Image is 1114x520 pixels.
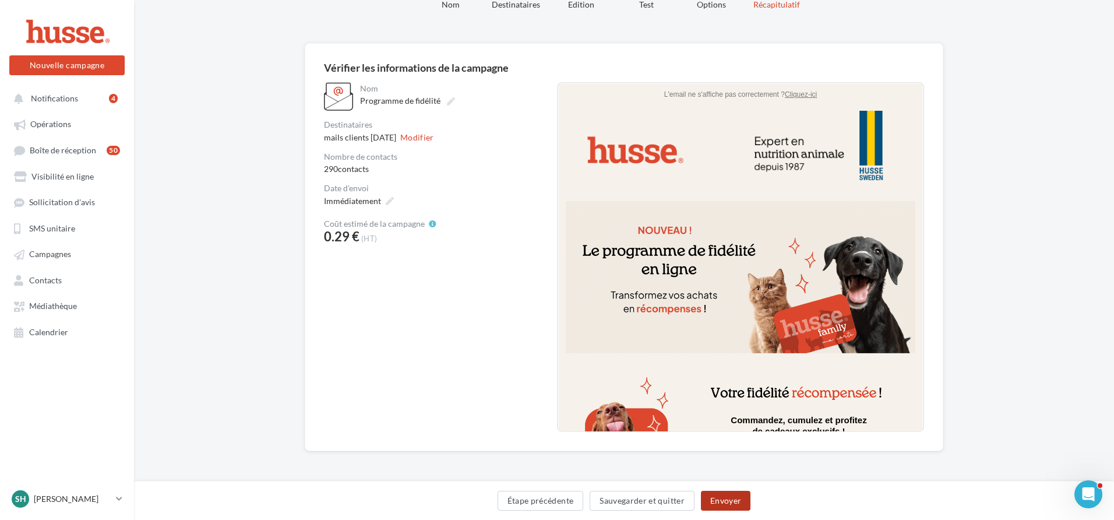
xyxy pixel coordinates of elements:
[172,331,308,353] strong: Commandez, cumulez et profitez de cadeaux exclusifs !
[31,171,94,181] span: Visibilité en ligne
[7,139,127,161] a: Boîte de réception50
[29,198,95,208] span: Sollicitation d'avis
[130,296,351,324] img: fidelite.png
[360,96,440,106] span: Programme de fidélité
[324,196,381,206] span: Immédiatement
[105,6,226,15] span: L'email ne s'affiche pas correctement ?
[8,290,124,418] img: chien.png
[324,153,548,161] div: Nombre de contacts
[29,223,75,233] span: SMS unitaire
[7,87,122,108] button: Notifications 4
[226,6,258,15] a: Cliquez-ici
[324,121,548,129] div: Destinataires
[7,295,127,316] a: Médiathèque
[30,120,71,129] span: Opérations
[15,493,26,505] span: SH
[140,331,340,432] span: À chaque commande, cumulez 10 points pour chaque euro dépensé et relevez nos défis pour plus de p...
[29,250,71,259] span: Campagnes
[360,85,545,93] div: Nom
[400,131,434,143] button: Modifier
[498,491,584,511] button: Étape précédente
[9,55,125,75] button: Nouvelle campagne
[9,488,125,510] a: SH [PERSON_NAME]
[107,146,120,155] div: 50
[7,166,127,187] a: Visibilité en ligne
[34,493,111,505] p: [PERSON_NAME]
[324,62,924,73] div: Vérifier les informations de la campagne
[7,217,127,238] a: SMS unitaire
[31,93,78,103] span: Notifications
[7,243,127,264] a: Campagnes
[701,491,750,511] button: Envoyer
[29,301,77,311] span: Médiathèque
[1074,480,1102,508] iframe: Intercom live chat
[30,145,96,155] span: Boîte de réception
[29,327,68,337] span: Calendrier
[7,117,357,269] img: porgramme-fidelite-d.png
[324,163,548,175] div: 290
[29,275,62,285] span: Contacts
[324,131,396,143] span: mails clients [DATE]
[361,234,377,243] span: (HT)
[13,27,351,111] img: BANNIERE_HUSSE_DIGITALEO.png
[7,269,127,290] a: Contacts
[324,230,359,243] span: 0.29 €
[338,164,369,174] span: contacts
[7,113,127,134] a: Opérations
[7,321,127,342] a: Calendrier
[109,94,118,103] div: 4
[324,184,548,192] div: Date d'envoi
[324,220,425,228] span: Coût estimé de la campagne
[590,491,695,511] button: Sauvegarder et quitter
[7,191,127,212] a: Sollicitation d'avis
